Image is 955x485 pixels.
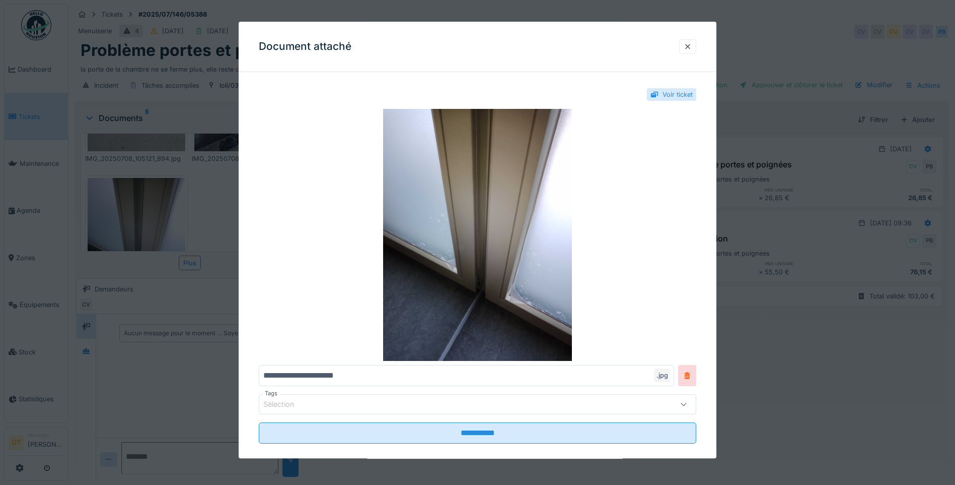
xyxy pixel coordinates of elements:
[663,90,693,99] div: Voir ticket
[263,389,279,398] label: Tags
[263,399,309,410] div: Sélection
[259,40,351,53] h3: Document attaché
[259,109,696,361] img: 085aaf57-16a1-480b-944a-e7017d9e5150-IMG_20250708_102031_696.jpg
[654,369,670,382] div: .jpg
